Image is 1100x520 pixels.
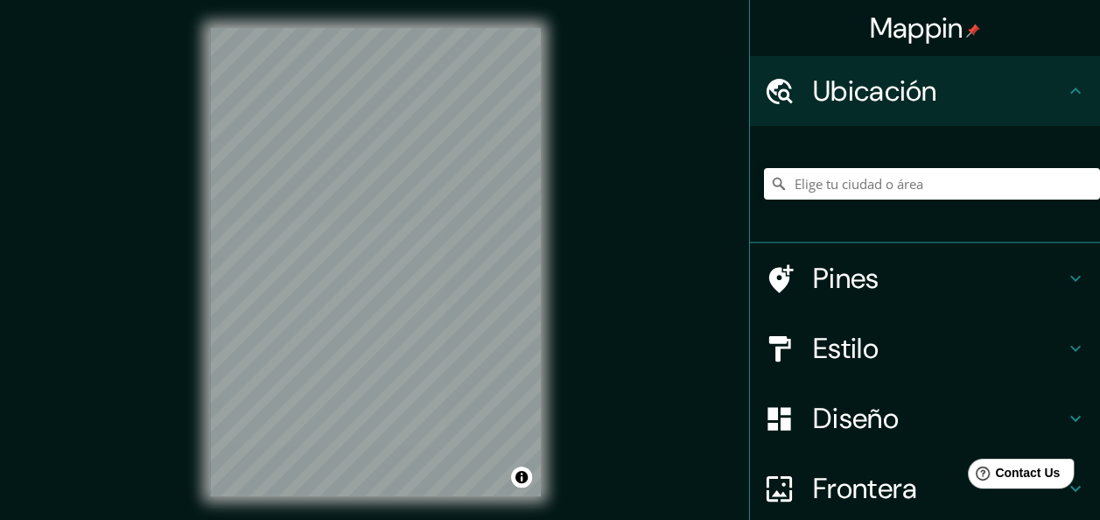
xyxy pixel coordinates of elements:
font: Mappin [870,10,963,46]
div: Diseño [750,383,1100,453]
img: pin-icon.png [966,24,980,38]
h4: Pines [813,261,1065,296]
input: Elige tu ciudad o área [764,168,1100,200]
h4: Diseño [813,401,1065,436]
button: Alternar atribución [511,467,532,488]
div: Pines [750,243,1100,313]
canvas: Mapa [210,28,541,496]
h4: Frontera [813,471,1065,506]
div: Ubicación [750,56,1100,126]
h4: Estilo [813,331,1065,366]
h4: Ubicación [813,74,1065,109]
div: Estilo [750,313,1100,383]
iframe: Help widget launcher [944,452,1081,501]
